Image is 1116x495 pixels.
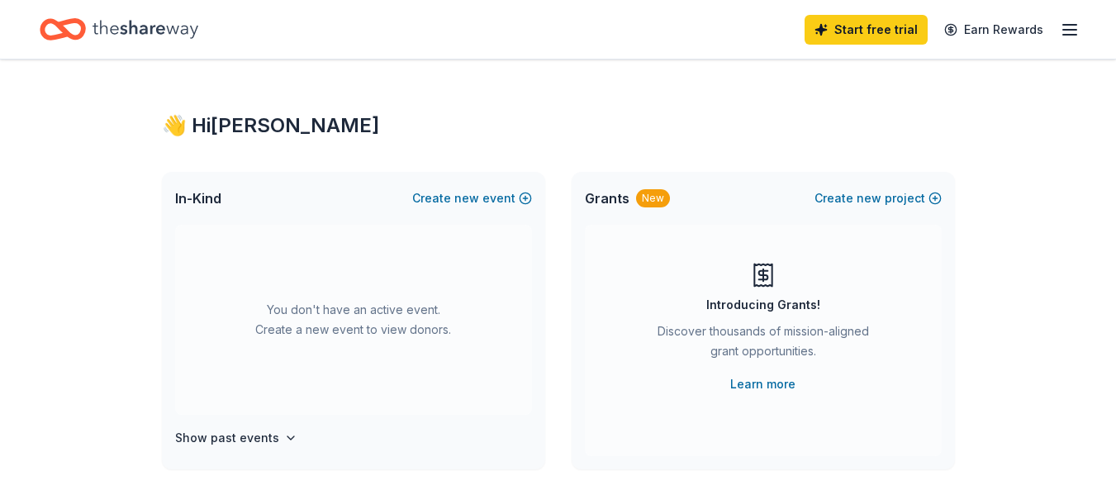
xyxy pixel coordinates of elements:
[412,188,532,208] button: Createnewevent
[934,15,1053,45] a: Earn Rewards
[175,188,221,208] span: In-Kind
[636,189,670,207] div: New
[175,428,279,448] h4: Show past events
[706,295,820,315] div: Introducing Grants!
[730,374,795,394] a: Learn more
[162,112,955,139] div: 👋 Hi [PERSON_NAME]
[454,188,479,208] span: new
[175,428,297,448] button: Show past events
[175,225,532,415] div: You don't have an active event. Create a new event to view donors.
[651,321,876,368] div: Discover thousands of mission-aligned grant opportunities.
[585,188,629,208] span: Grants
[40,10,198,49] a: Home
[805,15,928,45] a: Start free trial
[857,188,881,208] span: new
[814,188,942,208] button: Createnewproject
